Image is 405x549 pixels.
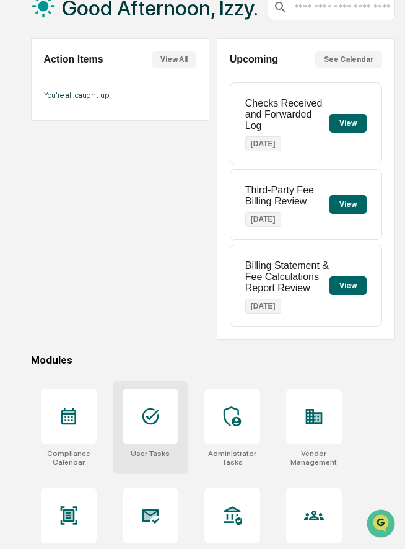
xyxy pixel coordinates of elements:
[152,51,196,68] button: View All
[7,175,83,197] a: 🔎Data Lookup
[12,26,225,46] p: How can we help?
[286,449,342,467] div: Vendor Management
[204,449,260,467] div: Administrator Tasks
[44,54,103,65] h2: Action Items
[245,98,329,131] p: Checks Received and Forwarded Log
[12,181,22,191] div: 🔎
[42,95,203,107] div: Start new chat
[102,156,154,169] span: Attestations
[44,90,196,100] p: You're all caught up!
[245,136,281,151] p: [DATE]
[123,210,150,219] span: Pylon
[365,508,399,542] iframe: Open customer support
[211,99,225,113] button: Start new chat
[245,260,329,294] p: Billing Statement & Fee Calculations Report Review
[131,449,170,458] div: User Tasks
[329,114,367,133] button: View
[245,185,329,207] p: Third-Party Fee Billing Review
[90,157,100,167] div: 🗄️
[245,299,281,314] p: [DATE]
[31,354,396,366] div: Modules
[87,209,150,219] a: Powered byPylon
[7,151,85,173] a: 🖐️Preclearance
[25,156,80,169] span: Preclearance
[329,195,367,214] button: View
[25,180,78,192] span: Data Lookup
[41,449,97,467] div: Compliance Calendar
[12,157,22,167] div: 🖐️
[329,276,367,295] button: View
[85,151,159,173] a: 🗄️Attestations
[245,212,281,227] p: [DATE]
[12,95,35,117] img: 1746055101610-c473b297-6a78-478c-a979-82029cc54cd1
[230,54,278,65] h2: Upcoming
[42,107,157,117] div: We're available if you need us!
[315,51,382,68] button: See Calendar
